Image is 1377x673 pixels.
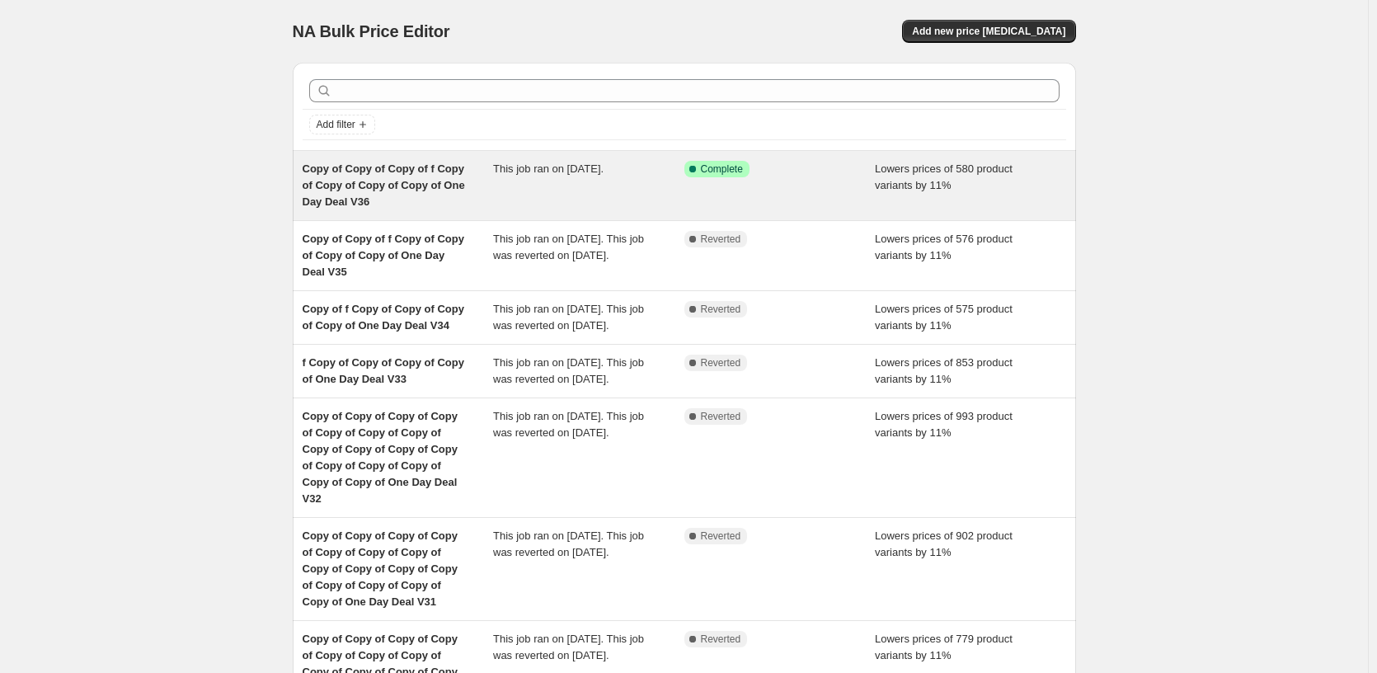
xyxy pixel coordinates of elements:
[493,303,644,332] span: This job ran on [DATE]. This job was reverted on [DATE].
[875,233,1013,261] span: Lowers prices of 576 product variants by 11%
[303,410,458,505] span: Copy of Copy of Copy of Copy of Copy of Copy of Copy of Copy of Copy of Copy of Copy of Copy of C...
[303,162,465,208] span: Copy of Copy of Copy of f Copy of Copy of Copy of Copy of One Day Deal V36
[303,233,464,278] span: Copy of Copy of f Copy of Copy of Copy of Copy of One Day Deal V35
[701,233,741,246] span: Reverted
[309,115,375,134] button: Add filter
[875,356,1013,385] span: Lowers prices of 853 product variants by 11%
[875,303,1013,332] span: Lowers prices of 575 product variants by 11%
[902,20,1075,43] button: Add new price [MEDICAL_DATA]
[701,162,743,176] span: Complete
[303,303,464,332] span: Copy of f Copy of Copy of Copy of Copy of One Day Deal V34
[701,529,741,543] span: Reverted
[875,529,1013,558] span: Lowers prices of 902 product variants by 11%
[875,162,1013,191] span: Lowers prices of 580 product variants by 11%
[912,25,1065,38] span: Add new price [MEDICAL_DATA]
[317,118,355,131] span: Add filter
[493,529,644,558] span: This job ran on [DATE]. This job was reverted on [DATE].
[701,303,741,316] span: Reverted
[875,410,1013,439] span: Lowers prices of 993 product variants by 11%
[303,529,458,608] span: Copy of Copy of Copy of Copy of Copy of Copy of Copy of Copy of Copy of Copy of Copy of Copy of C...
[493,633,644,661] span: This job ran on [DATE]. This job was reverted on [DATE].
[875,633,1013,661] span: Lowers prices of 779 product variants by 11%
[493,356,644,385] span: This job ran on [DATE]. This job was reverted on [DATE].
[493,233,644,261] span: This job ran on [DATE]. This job was reverted on [DATE].
[293,22,450,40] span: NA Bulk Price Editor
[493,410,644,439] span: This job ran on [DATE]. This job was reverted on [DATE].
[493,162,604,175] span: This job ran on [DATE].
[303,356,464,385] span: f Copy of Copy of Copy of Copy of One Day Deal V33
[701,633,741,646] span: Reverted
[701,356,741,369] span: Reverted
[701,410,741,423] span: Reverted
